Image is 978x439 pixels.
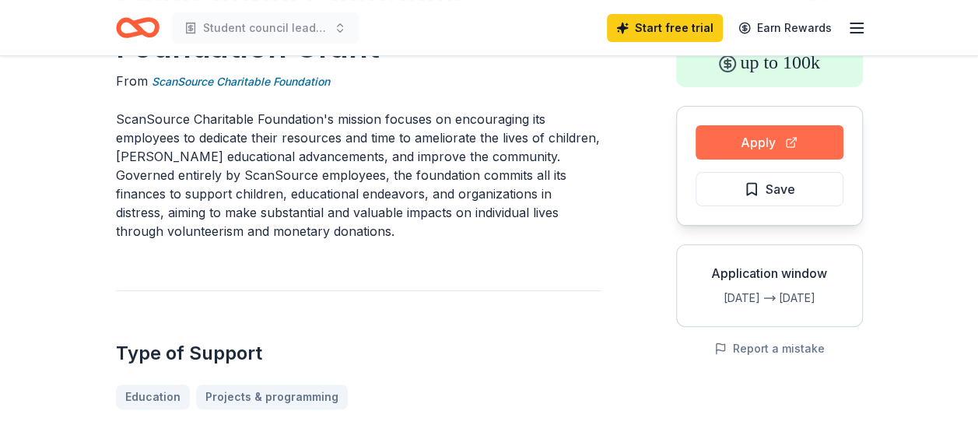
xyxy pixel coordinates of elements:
[696,125,843,160] button: Apply
[116,341,601,366] h2: Type of Support
[766,179,795,199] span: Save
[729,14,841,42] a: Earn Rewards
[689,264,850,283] div: Application window
[116,9,159,46] a: Home
[172,12,359,44] button: Student council leadership conference
[607,14,723,42] a: Start free trial
[696,172,843,206] button: Save
[152,72,330,91] a: ScanSource Charitable Foundation
[196,385,348,409] a: Projects & programming
[203,19,328,37] span: Student council leadership conference
[689,289,760,307] div: [DATE]
[676,37,863,87] div: up to 100k
[116,110,601,241] p: ScanSource Charitable Foundation's mission focuses on encouraging its employees to dedicate their...
[116,385,190,409] a: Education
[116,72,601,91] div: From
[714,339,825,358] button: Report a mistake
[779,289,850,307] div: [DATE]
